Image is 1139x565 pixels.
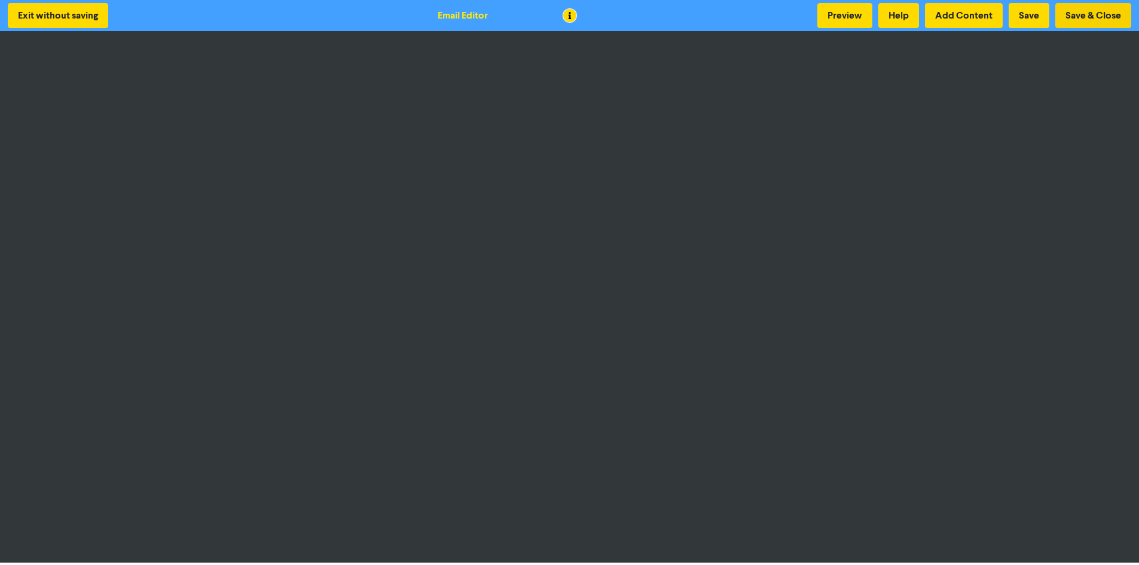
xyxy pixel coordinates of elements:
[817,3,872,28] button: Preview
[1055,3,1131,28] button: Save & Close
[925,3,1003,28] button: Add Content
[8,3,108,28] button: Exit without saving
[878,3,919,28] button: Help
[438,8,488,23] div: Email Editor
[1009,3,1049,28] button: Save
